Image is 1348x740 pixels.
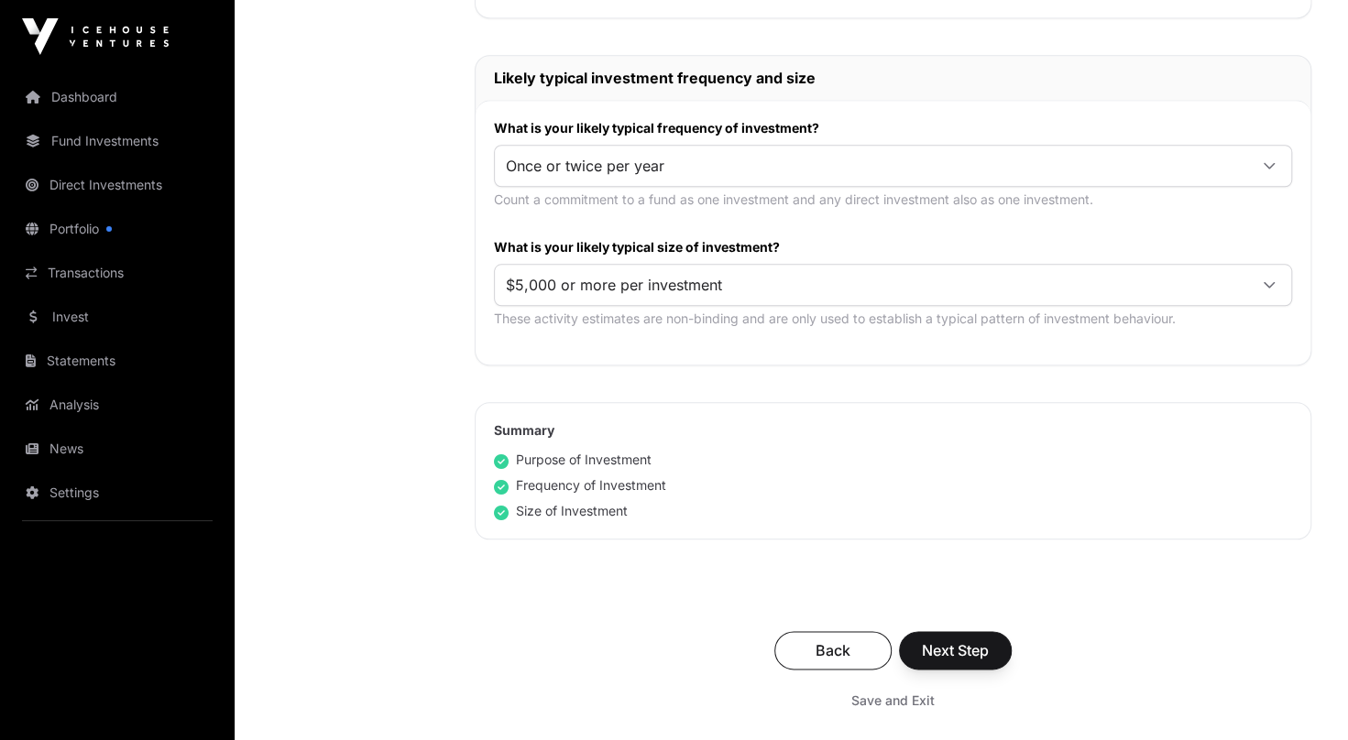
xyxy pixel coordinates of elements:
[851,691,935,710] span: Save and Exit
[15,121,220,161] a: Fund Investments
[494,451,652,469] div: Purpose of Investment
[494,67,1292,89] h2: Likely typical investment frequency and size
[494,421,1292,440] h2: Summary
[15,297,220,337] a: Invest
[494,190,1292,209] p: Count a commitment to a fund as one investment and any direct investment also as one investment.
[15,473,220,513] a: Settings
[15,253,220,293] a: Transactions
[797,639,869,661] span: Back
[15,209,220,249] a: Portfolio
[1256,652,1348,740] iframe: Chat Widget
[15,385,220,425] a: Analysis
[494,476,666,495] div: Frequency of Investment
[22,18,169,55] img: Icehouse Ventures Logo
[15,429,220,469] a: News
[495,149,1247,182] span: Once or twice per year
[15,341,220,381] a: Statements
[15,165,220,205] a: Direct Investments
[15,77,220,117] a: Dashboard
[494,119,1292,137] label: What is your likely typical frequency of investment?
[495,268,1247,301] span: $5,000 or more per investment
[494,238,1292,256] label: What is your likely typical size of investment?
[1256,652,1348,740] div: 聊天小组件
[494,502,628,520] div: Size of Investment
[829,684,957,717] button: Save and Exit
[774,631,892,669] button: Back
[494,310,1292,328] p: These activity estimates are non-binding and are only used to establish a typical pattern of inve...
[922,639,989,661] span: Next Step
[899,631,1012,669] button: Next Step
